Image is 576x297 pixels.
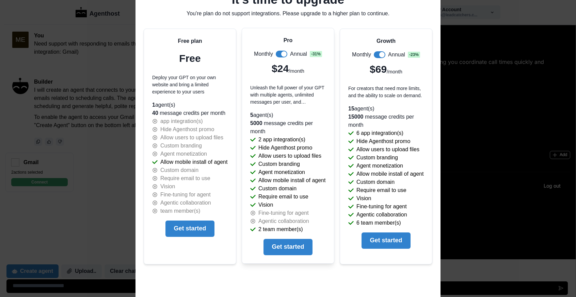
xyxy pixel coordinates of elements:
p: $69 [370,62,387,77]
p: Free plan [178,37,202,45]
p: Custom domain [160,166,198,174]
p: No conversations yet. [5,137,311,144]
p: Hide Agenthost promo [258,144,312,152]
p: Growth [377,37,396,45]
a: powered byAgenthost[URL] [5,80,311,98]
p: Require email to use [160,174,210,182]
span: 40 [152,110,158,116]
button: Get started [165,221,214,237]
p: 2 app integration(s) [258,136,305,144]
p: Unleash the full power of your GPT with multiple agents, unlimited messages per user, and subscri... [250,84,326,106]
p: Hide Agenthost promo [160,125,214,134]
span: 15 [348,106,354,111]
span: 5000 [250,120,262,126]
p: Agent monetization [356,162,403,170]
p: Deploy your GPT on your own website and bring a limited experience to your users [152,74,228,95]
p: Pro [284,36,293,45]
p: You're plan do not support integrations. Please upgrade to a higher plan to continue. [144,10,432,18]
p: Agentic collaboration [356,211,407,219]
p: For creators that need more limits, and the ability to scale on demand. [348,85,424,99]
p: powered by [5,80,311,88]
p: Fine-tuning for agent [356,203,407,211]
button: Add [290,126,311,134]
p: Custom branding [258,160,300,168]
p: Vision [258,201,273,209]
p: Allow users to upload files [160,134,223,142]
p: 2 team member(s) [258,225,303,233]
p: Agent monetization [160,150,207,158]
p: Require email to use [356,186,406,194]
button: [URL] [5,90,40,101]
p: team member(s) [160,207,200,215]
p: Agentic collaboration [258,217,309,225]
p: Custom branding [160,142,202,150]
button: Share [5,53,39,67]
p: Logged in as ops@leadca... [11,155,73,166]
p: 6 app integration(s) [356,129,403,137]
p: message credits per month [250,119,326,136]
span: 15000 [348,114,364,120]
p: Custom domain [258,185,297,193]
p: Monthly [254,50,273,58]
p: agent(s) [348,105,424,113]
button: Send message [295,256,308,270]
p: Vision [160,182,175,191]
button: Get started [263,239,312,255]
span: - 23 % [408,52,420,58]
span: 1 [152,102,155,108]
p: /month [387,68,402,76]
button: Clear chat [8,241,45,255]
button: Get started [362,232,410,249]
p: Monthly [352,51,371,59]
p: agent(s) [250,111,326,119]
button: Log out [280,155,305,166]
p: Agent monetization [258,168,305,176]
p: app integration(s) [160,117,203,125]
p: Hide Agenthost promo [356,137,410,145]
p: Custom domain [356,178,395,186]
span: - 31 % [310,51,322,57]
p: Free [179,51,201,66]
p: agent(s) [152,101,228,109]
p: $24 [272,61,289,76]
p: Vision [356,194,371,203]
p: message credits per month [152,109,228,117]
a: privacy policy [25,180,52,187]
p: /month [289,67,304,75]
p: Fine-tuning for agent [160,191,211,199]
p: Conversations [5,125,48,134]
p: Allow users to upload files [356,145,419,154]
p: 6 team member(s) [356,219,401,227]
span: 5 [250,112,253,118]
p: Monitors Gmail and responds to emails about scheduling calls, helping you coordinate call times q... [5,33,311,49]
p: Allow users to upload files [258,152,321,160]
p: Allow mobile install of agent [160,158,227,166]
p: Allow mobile install of agent [258,176,325,185]
p: Require email to use [258,193,308,201]
h2: Email Call Scheduler Assistant [5,16,311,29]
p: Allow mobile install of agent [356,170,423,178]
p: Annual [388,51,405,59]
a: terms [11,180,22,187]
img: Agenthost [10,89,20,100]
p: Annual [290,50,307,58]
p: Custom branding [356,154,398,162]
p: message credits per month [348,113,424,129]
p: Fine-tuning for agent [258,209,309,217]
p: Agentic collaboration [160,199,211,207]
